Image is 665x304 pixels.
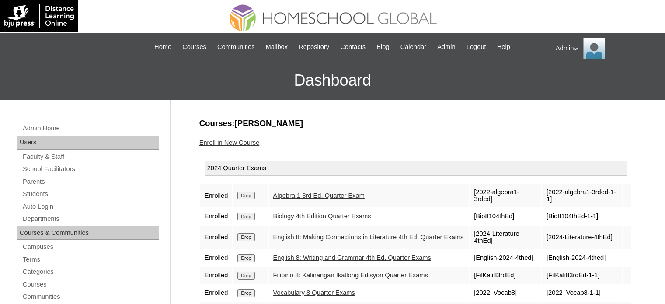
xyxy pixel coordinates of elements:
[542,250,622,266] td: [English-2024-4thed]
[182,42,206,52] span: Courses
[213,42,259,52] a: Communities
[497,42,510,52] span: Help
[22,254,159,265] a: Terms
[556,38,656,59] div: Admin
[200,208,233,225] td: Enrolled
[470,226,541,249] td: [2024-Literature-4thEd]
[542,226,622,249] td: [2024-Literature-4thEd]
[200,267,233,284] td: Enrolled
[237,254,254,262] input: Drop
[462,42,491,52] a: Logout
[273,192,365,199] a: Algebra 1 3rd Ed. Quarter Exam
[199,118,632,129] h3: Courses:[PERSON_NAME]
[493,42,515,52] a: Help
[261,42,292,52] a: Mailbox
[205,161,627,176] div: 2024 Quarter Exams
[237,289,254,297] input: Drop
[22,164,159,175] a: School Facilitators
[396,42,431,52] a: Calendar
[266,42,288,52] span: Mailbox
[200,250,233,266] td: Enrolled
[22,123,159,134] a: Admin Home
[237,192,254,199] input: Drop
[273,272,428,279] a: Filipino 8: Kalinangan Ikatlong Edisyon Quarter Exams
[542,267,622,284] td: [FilKali83rdEd-1-1]
[340,42,366,52] span: Contacts
[372,42,393,52] a: Blog
[199,139,260,146] a: Enroll in New Course
[4,4,74,28] img: logo-white.png
[542,184,622,207] td: [2022-algebra1-3rded-1-1]
[178,42,211,52] a: Courses
[22,266,159,277] a: Categories
[154,42,171,52] span: Home
[22,176,159,187] a: Parents
[542,208,622,225] td: [Bio8104thEd-1-1]
[467,42,486,52] span: Logout
[17,226,159,240] div: Courses & Communities
[200,285,233,301] td: Enrolled
[583,38,605,59] img: Admin Homeschool Global
[237,272,254,280] input: Drop
[237,213,254,220] input: Drop
[542,285,622,301] td: [2022_Vocab8-1-1]
[273,289,355,296] a: Vocabulary 8 Quarter Exams
[22,151,159,162] a: Faculty & Staff
[237,233,254,241] input: Drop
[433,42,460,52] a: Admin
[22,291,159,302] a: Communities
[22,213,159,224] a: Departments
[437,42,456,52] span: Admin
[150,42,176,52] a: Home
[4,61,661,100] h3: Dashboard
[376,42,389,52] span: Blog
[470,285,541,301] td: [2022_Vocab8]
[470,208,541,225] td: [Bio8104thEd]
[200,184,233,207] td: Enrolled
[22,189,159,199] a: Students
[273,234,464,241] a: English 8: Making Connections in Literature 4th Ed. Quarter Exams
[200,226,233,249] td: Enrolled
[299,42,329,52] span: Repository
[400,42,426,52] span: Calendar
[22,201,159,212] a: Auto Login
[470,250,541,266] td: [English-2024-4thed]
[273,254,431,261] a: English 8: Writing and Grammar 4th Ed. Quarter Exams
[336,42,370,52] a: Contacts
[294,42,334,52] a: Repository
[273,213,371,220] a: Biology 4th Edition Quarter Exams
[22,279,159,290] a: Courses
[217,42,255,52] span: Communities
[470,267,541,284] td: [FilKali83rdEd]
[22,241,159,252] a: Campuses
[470,184,541,207] td: [2022-algebra1-3rded]
[17,136,159,150] div: Users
